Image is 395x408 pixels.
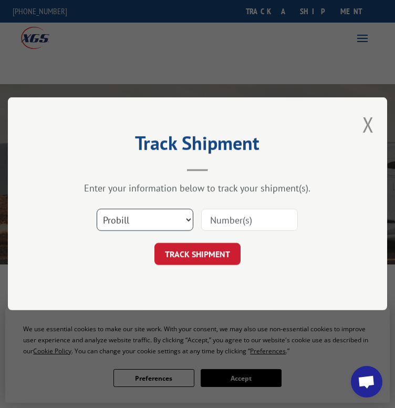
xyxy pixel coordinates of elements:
input: Number(s) [201,209,298,231]
div: Open chat [351,366,382,397]
h2: Track Shipment [60,136,335,156]
button: TRACK SHIPMENT [154,243,241,266]
button: Close modal [362,110,374,138]
div: Enter your information below to track your shipment(s). [60,182,335,195]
